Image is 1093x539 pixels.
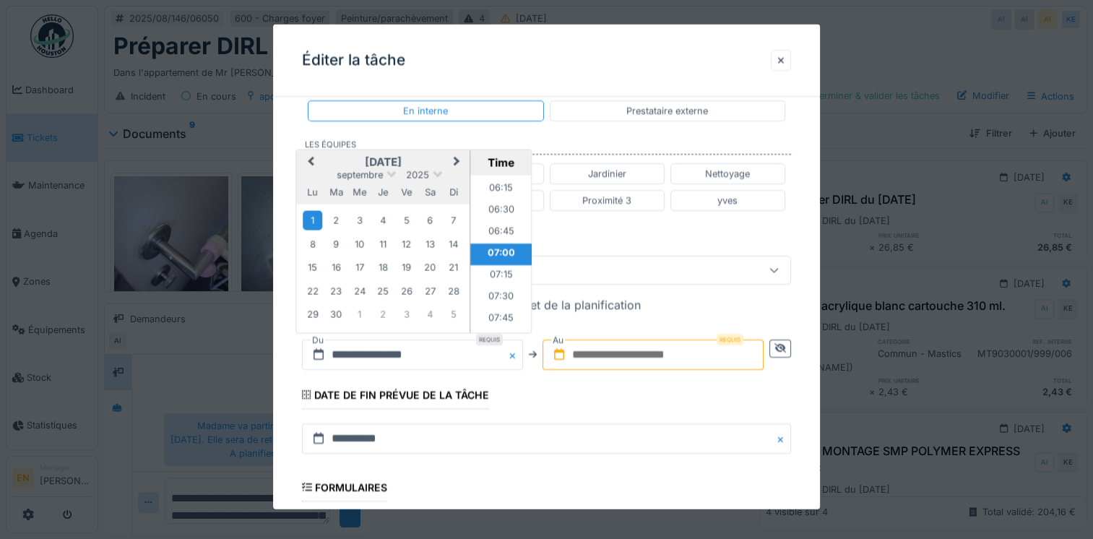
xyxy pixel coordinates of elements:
[350,281,369,301] div: Choose mercredi 24 septembre 2025
[350,182,369,202] div: mercredi
[397,304,416,324] div: Choose vendredi 3 octobre 2025
[301,209,465,326] div: Month septembre, 2025
[373,281,393,301] div: Choose jeudi 25 septembre 2025
[296,155,470,168] h2: [DATE]
[303,304,322,324] div: Choose lundi 29 septembre 2025
[420,234,440,254] div: Choose samedi 13 septembre 2025
[471,287,532,309] li: 07:30
[305,139,791,155] label: Les équipes
[298,151,321,174] button: Previous Month
[303,234,322,254] div: Choose lundi 8 septembre 2025
[444,281,463,301] div: Choose dimanche 28 septembre 2025
[303,182,322,202] div: lundi
[327,281,346,301] div: Choose mardi 23 septembre 2025
[420,257,440,277] div: Choose samedi 20 septembre 2025
[717,333,743,345] div: Requis
[302,384,488,408] div: Date de fin prévue de la tâche
[397,281,416,301] div: Choose vendredi 26 septembre 2025
[471,222,532,243] li: 06:45
[420,210,440,230] div: Choose samedi 6 septembre 2025
[302,476,387,501] div: Formulaires
[588,167,626,181] div: Jardinier
[350,210,369,230] div: Choose mercredi 3 septembre 2025
[373,182,393,202] div: jeudi
[471,330,532,352] li: 08:00
[447,151,470,174] button: Next Month
[471,200,532,222] li: 06:30
[420,304,440,324] div: Choose samedi 4 octobre 2025
[303,210,322,230] div: Choose lundi 1 septembre 2025
[717,194,738,207] div: yves
[582,194,631,207] div: Proximité 3
[471,309,532,330] li: 07:45
[444,210,463,230] div: Choose dimanche 7 septembre 2025
[471,178,532,200] li: 06:15
[626,104,708,118] div: Prestataire externe
[476,333,503,345] div: Requis
[350,234,369,254] div: Choose mercredi 10 septembre 2025
[406,169,429,180] span: 2025
[444,257,463,277] div: Choose dimanche 21 septembre 2025
[303,281,322,301] div: Choose lundi 22 septembre 2025
[373,210,393,230] div: Choose jeudi 4 septembre 2025
[397,234,416,254] div: Choose vendredi 12 septembre 2025
[303,257,322,277] div: Choose lundi 15 septembre 2025
[775,423,791,453] button: Close
[302,51,405,69] h3: Éditer la tâche
[471,265,532,287] li: 07:15
[420,281,440,301] div: Choose samedi 27 septembre 2025
[420,182,440,202] div: samedi
[444,304,463,324] div: Choose dimanche 5 octobre 2025
[327,257,346,277] div: Choose mardi 16 septembre 2025
[507,339,523,369] button: Close
[705,167,750,181] div: Nettoyage
[471,243,532,265] li: 07:00
[373,304,393,324] div: Choose jeudi 2 octobre 2025
[403,104,448,118] div: En interne
[475,155,528,169] div: Time
[327,182,346,202] div: mardi
[444,182,463,202] div: dimanche
[397,257,416,277] div: Choose vendredi 19 septembre 2025
[308,508,406,520] label: Modèles de formulaires
[327,304,346,324] div: Choose mardi 30 septembre 2025
[397,182,416,202] div: vendredi
[397,210,416,230] div: Choose vendredi 5 septembre 2025
[373,257,393,277] div: Choose jeudi 18 septembre 2025
[471,175,532,332] ul: Time
[551,332,565,348] label: Au
[311,332,325,348] label: Du
[350,257,369,277] div: Choose mercredi 17 septembre 2025
[327,210,346,230] div: Choose mardi 2 septembre 2025
[337,169,383,180] span: septembre
[327,234,346,254] div: Choose mardi 9 septembre 2025
[350,304,369,324] div: Choose mercredi 1 octobre 2025
[373,234,393,254] div: Choose jeudi 11 septembre 2025
[444,234,463,254] div: Choose dimanche 14 septembre 2025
